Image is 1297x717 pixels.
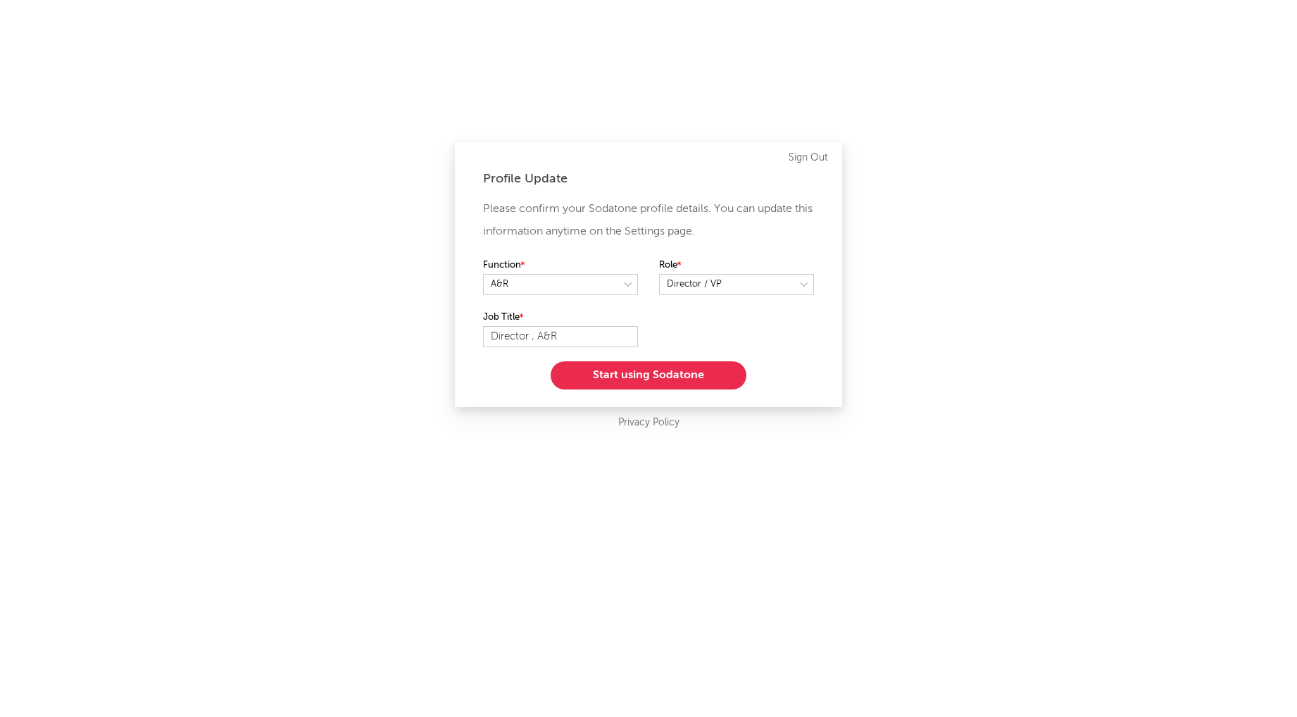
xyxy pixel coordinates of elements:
[483,170,814,187] div: Profile Update
[618,414,679,432] a: Privacy Policy
[659,257,814,274] label: Role
[551,361,746,389] button: Start using Sodatone
[483,198,814,243] p: Please confirm your Sodatone profile details. You can update this information anytime on the Sett...
[483,309,638,326] label: Job Title
[483,257,638,274] label: Function
[789,149,828,166] a: Sign Out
